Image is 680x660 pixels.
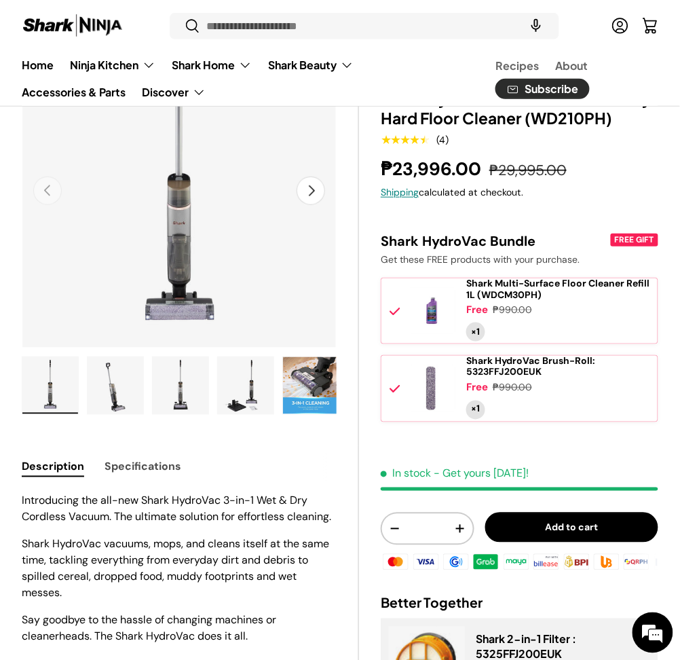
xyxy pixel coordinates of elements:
speech-search-button: Search by voice [514,11,558,41]
div: Quantity [466,323,485,342]
a: Shipping [381,186,419,198]
img: grabpay [471,552,501,572]
div: Shark HydroVac Bundle [381,232,608,250]
a: Home [22,51,54,77]
a: Subscribe [495,78,590,99]
media-gallery: Gallery Viewer [22,33,337,419]
summary: Discover [134,78,214,105]
p: Say goodbye to the hassle of changing machines or cleanerheads. The Shark HydroVac does it all. [22,612,337,645]
img: billease [531,552,561,572]
div: Free [466,381,488,395]
div: Quantity [466,401,485,420]
span: Shark HydroVac Brush-Roll: 5323FFJ200EUK [466,354,595,378]
a: Shark Multi-Surface Floor Cleaner Refill 1L (WDCM30PH) [466,278,658,301]
div: ₱990.00 [493,381,532,395]
span: Get these FREE products with your purchase. [381,253,580,265]
p: Introducing the all-new Shark HydroVac 3-in-1 Wet & Dry Cordless Vacuum. The ultimate solution fo... [22,493,337,526]
div: FREE GIFT [611,234,658,246]
summary: Ninja Kitchen [62,51,164,78]
p: Shark HydroVac vacuums, mops, and cleans itself at the same time, tackling everything from everyd... [22,536,337,602]
img: Shark HydroVac Cordless Wet & Dry Hard Floor Cleaner (WD210PH) [283,357,339,414]
img: visa [411,552,441,572]
summary: Shark Home [164,51,260,78]
a: Recipes [495,52,539,78]
nav: Secondary [463,51,658,105]
button: Description [22,452,84,482]
img: ubp [592,552,622,572]
img: qrph [622,552,651,572]
img: gcash [441,552,471,572]
button: Specifications [105,452,181,482]
span: Shark Multi-Surface Floor Cleaner Refill 1L (WDCM30PH) [466,277,649,301]
img: Shark HydroVac Cordless Wet & Dry Hard Floor Cleaner (WD210PH) [88,357,143,414]
div: calculated at checkout. [381,185,658,200]
span: Subscribe [525,84,579,94]
img: bpi [561,552,591,572]
h2: Better Together [381,594,658,612]
div: (4) [436,135,449,145]
span: ★★★★★ [381,133,429,147]
div: ₱990.00 [493,303,532,317]
nav: Primary [22,51,463,105]
img: master [381,552,411,572]
s: ₱29,995.00 [489,161,567,180]
div: Free [466,303,488,317]
a: Shark HydroVac Brush-Roll: 5323FFJ200EUK [466,355,658,378]
button: Add to cart [485,513,658,543]
img: maya [502,552,531,572]
div: 4.5 out of 5.0 stars [381,134,429,146]
img: shark-hyrdrovac-wet-and-dry-hard-floor-clearner-full-view-sharkninja [22,357,78,414]
summary: Shark Beauty [260,51,362,78]
img: Shark HydroVac Cordless Wet & Dry Hard Floor Cleaner (WD210PH) [153,357,208,414]
img: Shark HydroVac Cordless Wet & Dry Hard Floor Cleaner (WD210PH) [218,357,273,414]
img: Shark Ninja Philippines [22,12,124,39]
a: Accessories & Parts [22,78,126,105]
a: About [555,52,588,78]
span: In stock [381,466,431,481]
p: - Get yours [DATE]! [434,466,529,481]
h1: Shark HydroVac Cordless Wet & Dry Hard Floor Cleaner (WD210PH) [381,88,658,128]
strong: ₱23,996.00 [381,158,485,181]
